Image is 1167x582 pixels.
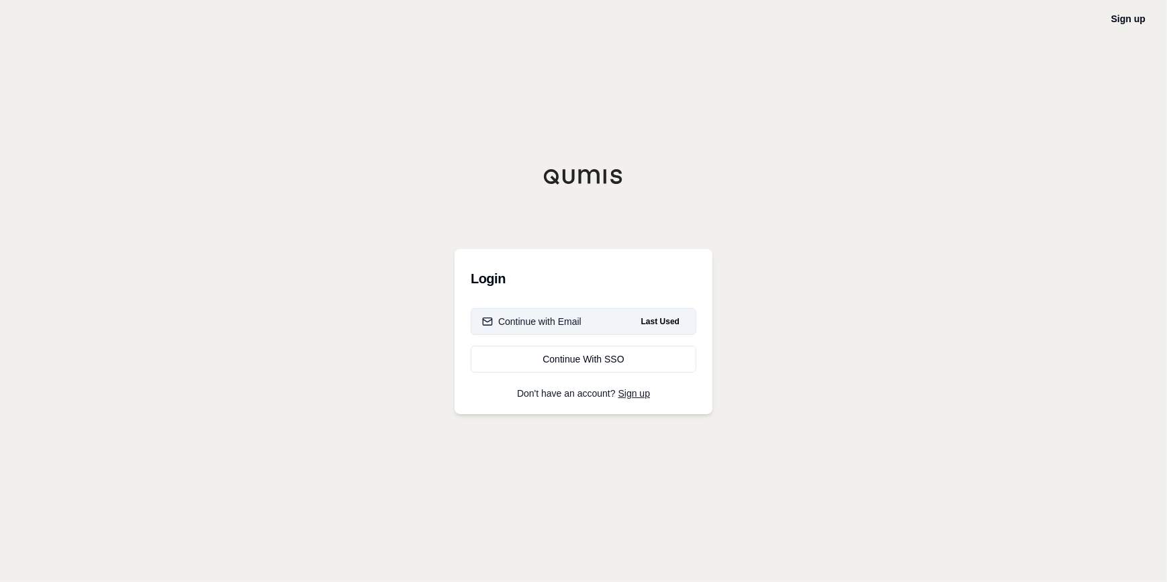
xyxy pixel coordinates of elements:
[636,313,685,330] span: Last Used
[471,308,696,335] button: Continue with EmailLast Used
[1111,13,1146,24] a: Sign up
[471,265,696,292] h3: Login
[543,168,624,185] img: Qumis
[482,315,581,328] div: Continue with Email
[482,352,685,366] div: Continue With SSO
[471,346,696,373] a: Continue With SSO
[618,388,650,399] a: Sign up
[471,389,696,398] p: Don't have an account?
